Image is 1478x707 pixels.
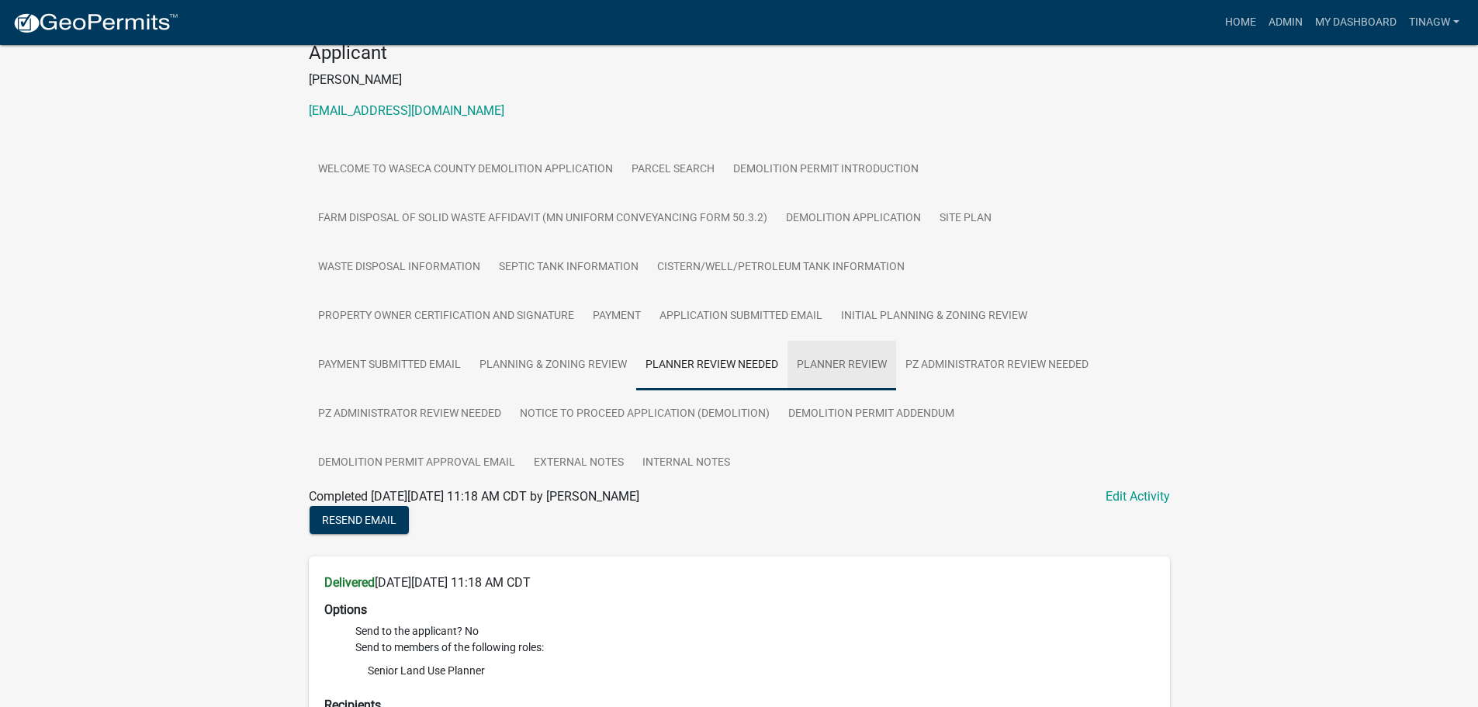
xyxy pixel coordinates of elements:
[324,575,375,590] strong: Delivered
[309,243,490,293] a: Waste Disposal Information
[650,292,832,341] a: Application Submitted Email
[1403,8,1466,37] a: TinaGW
[309,341,470,390] a: Payment Submitted Email
[324,602,367,617] strong: Options
[309,42,1170,64] h4: Applicant
[583,292,650,341] a: Payment
[1106,487,1170,506] a: Edit Activity
[832,292,1037,341] a: Initial Planning & Zoning Review
[309,145,622,195] a: Welcome to Waseca County Demolition Application
[648,243,914,293] a: Cistern/Well/Petroleum Tank Information
[1219,8,1262,37] a: Home
[310,506,409,534] button: Resend Email
[309,103,504,118] a: [EMAIL_ADDRESS][DOMAIN_NAME]
[511,390,779,439] a: Notice to Proceed Application (Demolition)
[309,292,583,341] a: Property Owner Certification and Signature
[355,639,1154,685] li: Send to members of the following roles:
[355,659,1154,682] li: Senior Land Use Planner
[355,623,1154,639] li: Send to the applicant? No
[309,438,524,488] a: Demolition Permit Approval Email
[787,341,896,390] a: Planner Review
[324,575,1154,590] h6: [DATE][DATE] 11:18 AM CDT
[1309,8,1403,37] a: My Dashboard
[633,438,739,488] a: Internal Notes
[470,341,636,390] a: Planning & Zoning Review
[309,390,511,439] a: PZ Administrator Review Needed
[524,438,633,488] a: External Notes
[930,194,1001,244] a: Site Plan
[636,341,787,390] a: Planner Review Needed
[309,194,777,244] a: Farm Disposal of Solid Waste Affidavit (MN Uniform Conveyancing Form 50.3.2)
[1262,8,1309,37] a: Admin
[309,71,1170,89] p: [PERSON_NAME]
[777,194,930,244] a: Demolition Application
[490,243,648,293] a: Septic Tank Information
[309,489,639,504] span: Completed [DATE][DATE] 11:18 AM CDT by [PERSON_NAME]
[622,145,724,195] a: Parcel search
[779,390,964,439] a: Demolition Permit Addendum
[724,145,928,195] a: Demolition Permit Introduction
[896,341,1098,390] a: PZ Administrator Review Needed
[322,513,396,525] span: Resend Email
